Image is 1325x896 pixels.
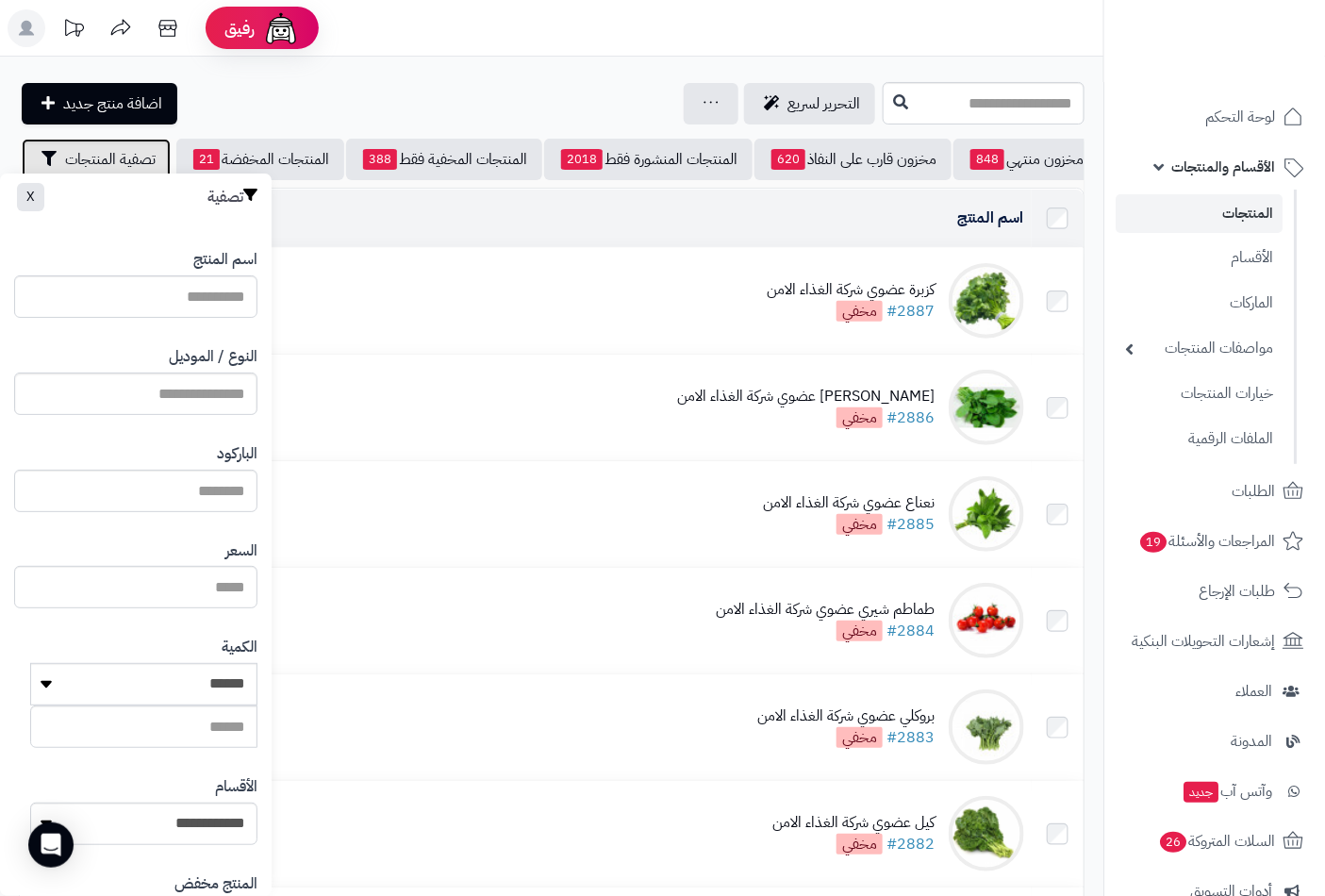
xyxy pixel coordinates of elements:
a: الملفات الرقمية [1116,419,1283,459]
img: كزبرة عضوي شركة الغذاء الامن [949,263,1024,339]
span: مخفي [836,514,883,535]
label: الكمية [222,637,257,658]
a: العملاء [1116,669,1314,714]
a: طلبات الإرجاع [1116,569,1314,614]
span: إشعارات التحويلات البنكية [1132,628,1275,655]
a: المنتجات المخفضة21 [176,139,344,180]
button: X [17,183,44,211]
a: الطلبات [1116,469,1314,514]
a: إشعارات التحويلات البنكية [1116,619,1314,664]
div: كيل عضوي شركة الغذاء الامن [772,812,935,834]
img: كيل عضوي شركة الغذاء الامن [949,796,1024,871]
label: النوع / الموديل [169,346,257,368]
a: الأقسام [1116,238,1283,278]
a: الماركات [1116,283,1283,324]
label: الباركود [217,443,257,465]
h3: تصفية [207,188,257,207]
div: بروكلي عضوي شركة الغذاء الامن [757,705,935,727]
span: تصفية المنتجات [65,148,156,171]
span: مخفي [836,834,883,855]
label: المنتج مخفض [174,873,257,895]
span: 848 [970,149,1004,170]
a: #2885 [886,513,935,536]
a: التحرير لسريع [744,83,875,124]
a: مواصفات المنتجات [1116,328,1283,369]
span: الأقسام والمنتجات [1171,154,1275,180]
span: مخفي [836,301,883,322]
a: مخزون منتهي848 [953,139,1099,180]
div: كزبرة عضوي شركة الغذاء الامن [767,279,935,301]
a: #2884 [886,620,935,642]
a: #2887 [886,300,935,323]
span: X [26,187,35,207]
a: المنتجات المنشورة فقط2018 [544,139,753,180]
span: 26 [1159,831,1188,854]
span: مخفي [836,407,883,428]
a: مخزون قارب على النفاذ620 [754,139,952,180]
span: 620 [771,149,805,170]
span: المراجعات والأسئلة [1138,528,1275,555]
img: بروكلي عضوي شركة الغذاء الامن [949,689,1024,765]
img: ai-face.png [262,9,300,47]
div: طماطم شيري عضوي شركة الغذاء الامن [716,599,935,621]
a: المنتجات المخفية فقط388 [346,139,542,180]
span: مخفي [836,621,883,641]
span: التحرير لسريع [787,92,860,115]
a: لوحة التحكم [1116,94,1314,140]
span: 388 [363,149,397,170]
span: الطلبات [1232,478,1275,505]
img: جرجير عضوي شركة الغذاء الامن [949,370,1024,445]
a: #2882 [886,833,935,855]
span: اضافة منتج جديد [63,92,162,115]
a: اضافة منتج جديد [22,83,177,124]
label: السعر [225,540,257,562]
span: المدونة [1231,728,1272,755]
a: #2883 [886,726,935,749]
span: العملاء [1235,678,1272,705]
div: نعناع عضوي شركة الغذاء الامن [763,492,935,514]
span: 2018 [561,149,603,170]
span: 19 [1139,531,1168,554]
div: Open Intercom Messenger [28,822,74,868]
div: [PERSON_NAME] عضوي شركة الغذاء الامن [677,386,935,407]
a: اسم المنتج [957,207,1024,229]
span: طلبات الإرجاع [1199,578,1275,605]
label: الأقسام [215,776,257,798]
span: السلات المتروكة [1158,828,1275,855]
a: المراجعات والأسئلة19 [1116,519,1314,564]
span: مخفي [836,727,883,748]
img: طماطم شيري عضوي شركة الغذاء الامن [949,583,1024,658]
img: logo-2.png [1197,14,1307,54]
span: وآتس آب [1182,778,1272,805]
span: 21 [193,149,220,170]
a: المدونة [1116,719,1314,764]
a: وآتس آبجديد [1116,769,1314,814]
span: رفيق [224,17,255,40]
a: السلات المتروكة26 [1116,819,1314,864]
a: #2886 [886,407,935,429]
a: المنتجات [1116,194,1283,233]
a: تحديثات المنصة [50,9,97,52]
span: لوحة التحكم [1205,104,1275,130]
a: خيارات المنتجات [1116,373,1283,414]
img: نعناع عضوي شركة الغذاء الامن [949,476,1024,552]
span: جديد [1184,782,1218,803]
button: تصفية المنتجات [22,139,171,180]
label: اسم المنتج [193,249,257,271]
